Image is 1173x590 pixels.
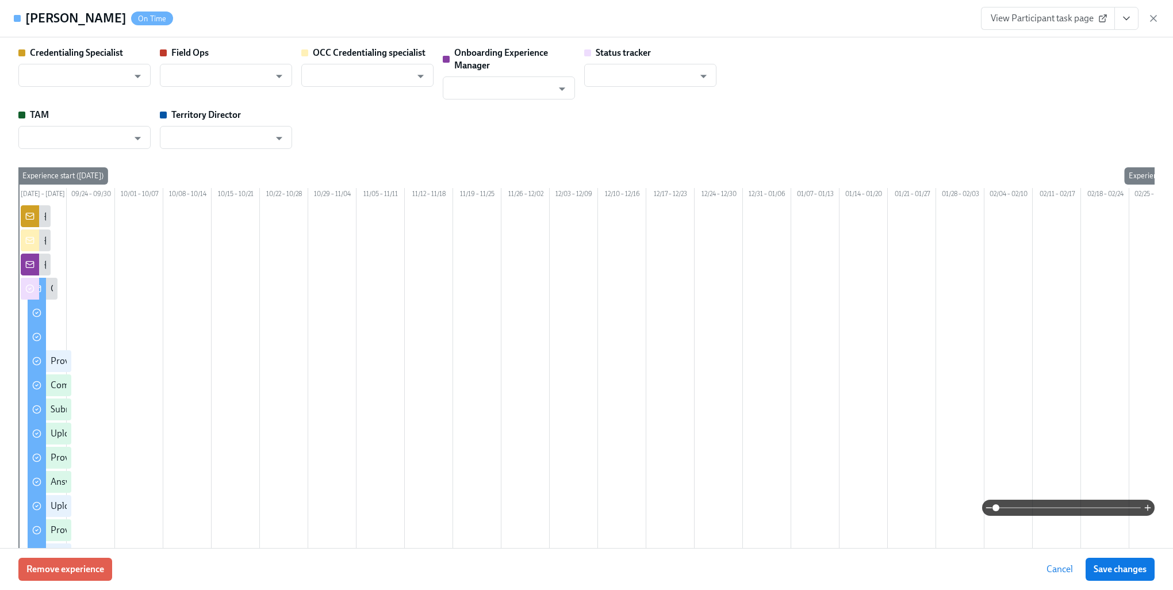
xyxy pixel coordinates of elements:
[44,258,315,271] div: {{ participant.fullName }} has been enrolled in the Dado Pre-boarding
[25,10,126,27] h4: [PERSON_NAME]
[695,188,743,203] div: 12/24 – 12/30
[598,188,646,203] div: 12/10 – 12/16
[51,379,324,392] div: Complete the malpractice insurance information and application form
[51,524,268,537] div: Provide your National Provider Identifier Number (NPI)
[936,188,984,203] div: 01/28 – 02/03
[44,234,344,247] div: {{ participant.fullName }} has been enrolled in the state credentialing process
[18,558,112,581] button: Remove experience
[171,109,241,120] strong: Territory Director
[18,188,67,203] div: [DATE] – [DATE]
[26,564,104,575] span: Remove experience
[501,188,550,203] div: 11/26 – 12/02
[981,7,1115,30] a: View Participant task page
[260,188,308,203] div: 10/22 – 10/28
[51,427,223,440] div: Upload a PDF of your dental school diploma
[115,188,163,203] div: 10/01 – 10/07
[453,188,501,203] div: 11/19 – 11/25
[646,188,695,203] div: 12/17 – 12/23
[270,129,288,147] button: Open
[743,188,791,203] div: 12/31 – 01/06
[18,167,108,185] div: Experience start ([DATE])
[44,210,315,223] div: {{ participant.fullName }} has been enrolled in the Dado Pre-boarding
[1033,188,1081,203] div: 02/11 – 02/17
[30,109,49,120] strong: TAM
[454,47,548,71] strong: Onboarding Experience Manager
[129,129,147,147] button: Open
[356,188,405,203] div: 11/05 – 11/11
[1081,188,1129,203] div: 02/18 – 02/24
[991,13,1105,24] span: View Participant task page
[67,188,115,203] div: 09/24 – 09/30
[212,188,260,203] div: 10/15 – 10/21
[30,47,123,58] strong: Credentialing Specialist
[1046,564,1073,575] span: Cancel
[51,282,210,295] div: Getting started at [GEOGRAPHIC_DATA]
[550,188,598,203] div: 12/03 – 12/09
[171,47,209,58] strong: Field Ops
[270,67,288,85] button: Open
[791,188,839,203] div: 01/07 – 01/13
[129,67,147,85] button: Open
[553,80,571,98] button: Open
[1038,558,1081,581] button: Cancel
[839,188,888,203] div: 01/14 – 01/20
[596,47,651,58] strong: Status tracker
[1114,7,1138,30] button: View task page
[888,188,936,203] div: 01/21 – 01/27
[1094,564,1147,575] span: Save changes
[405,188,453,203] div: 11/12 – 11/18
[51,355,258,367] div: Provide key information for the credentialing process
[695,67,712,85] button: Open
[51,451,263,464] div: Provide a copy of your residency completion certificate
[51,403,197,416] div: Submit your resume for credentialing
[1086,558,1155,581] button: Save changes
[984,188,1033,203] div: 02/04 – 02/10
[313,47,425,58] strong: OCC Credentialing specialist
[412,67,430,85] button: Open
[163,188,212,203] div: 10/08 – 10/14
[131,14,173,23] span: On Time
[51,476,231,488] div: Answer the credentialing disclosure questions
[308,188,356,203] div: 10/29 – 11/04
